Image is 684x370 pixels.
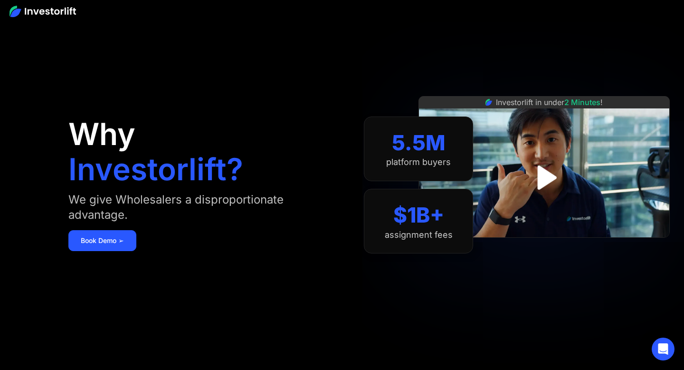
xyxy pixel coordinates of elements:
div: 5.5M [392,130,446,156]
div: Investorlift in under ! [496,97,603,108]
div: Open Intercom Messenger [652,338,674,360]
a: Book Demo ➢ [68,230,136,251]
div: We give Wholesalers a disproportionate advantage. [68,192,312,223]
div: assignment fees [385,230,453,240]
span: 2 Minutes [564,97,600,107]
a: open lightbox [523,156,565,199]
iframe: Customer reviews powered by Trustpilot [473,243,616,254]
div: $1B+ [393,203,444,228]
h1: Investorlift? [68,154,243,185]
h1: Why [68,119,135,149]
div: platform buyers [386,157,451,167]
